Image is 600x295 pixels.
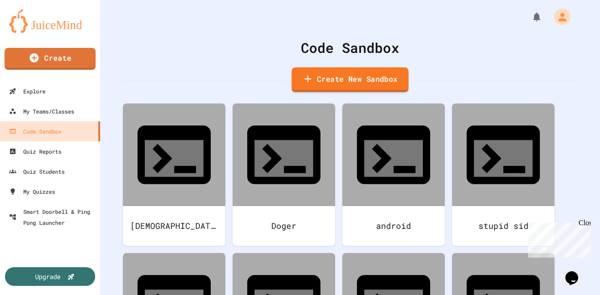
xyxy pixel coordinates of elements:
[5,48,96,70] a: Create
[123,104,225,246] a: [DEMOGRAPHIC_DATA] in mc
[452,206,554,246] div: stupid sid
[9,126,61,137] div: Code Sandbox
[9,186,55,197] div: My Quizzes
[9,9,91,33] img: logo-orange.svg
[514,9,544,25] div: My Notifications
[35,272,61,281] div: Upgrade
[292,67,409,93] a: Create New Sandbox
[342,206,445,246] div: android
[452,104,554,246] a: stupid sid
[562,259,591,286] iframe: chat widget
[524,219,591,258] iframe: chat widget
[123,206,225,246] div: [DEMOGRAPHIC_DATA] in mc
[342,104,445,246] a: android
[9,86,46,97] div: Explore
[233,206,335,246] div: Doger
[9,146,61,157] div: Quiz Reports
[4,4,63,58] div: Chat with us now!Close
[123,37,577,58] div: Code Sandbox
[9,106,74,117] div: My Teams/Classes
[9,206,97,228] div: Smart Doorbell & Ping Pong Launcher
[544,6,573,27] div: My Account
[9,166,65,177] div: Quiz Students
[233,104,335,246] a: Doger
